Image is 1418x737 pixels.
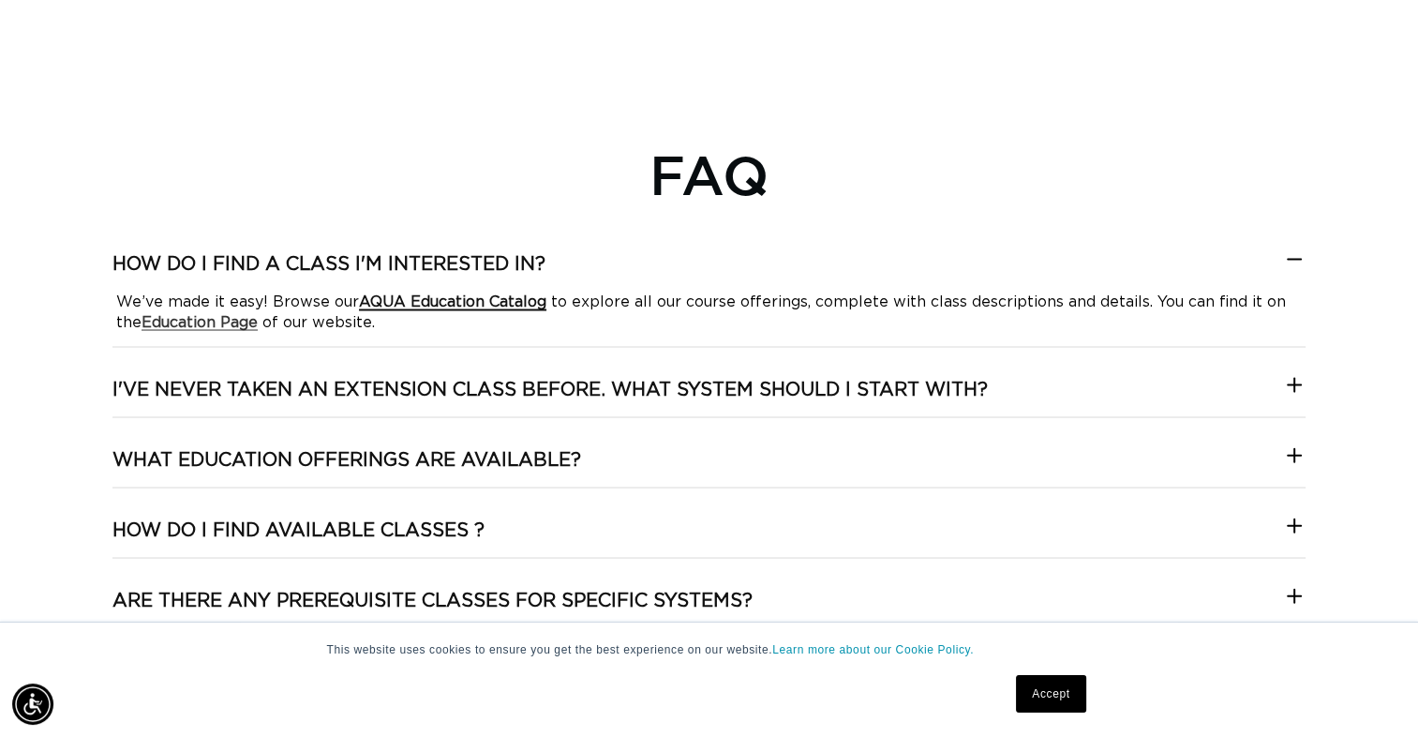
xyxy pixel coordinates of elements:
[1324,647,1418,737] iframe: Chat Widget
[12,684,53,725] div: Accessibility Menu
[327,641,1092,658] p: This website uses cookies to ensure you get the best experience on our website.
[112,447,581,472] h3: What Education offerings are available?
[112,518,485,542] h3: How do I find available classes ?
[1016,675,1085,713] a: Accept
[142,314,258,329] a: Education Page
[112,518,1306,557] summary: How do I find available classes ?
[112,143,1306,206] h2: FAQ
[359,293,546,308] a: AQUA Education Catalog
[112,447,1306,487] summary: What Education offerings are available?
[772,643,974,656] a: Learn more about our Cookie Policy.
[112,251,1306,291] summary: How do I find a class I'm interested in?
[112,588,753,612] h3: Are there any prerequisite classes for specific systems?
[112,291,1306,332] div: How do I find a class I'm interested in?
[112,588,1306,627] summary: Are there any prerequisite classes for specific systems?
[116,291,1302,332] p: We’ve made it easy! Browse our to explore all our course offerings, complete with class descripti...
[112,377,1306,416] summary: I've never taken an extension class before. What system should I start with?
[112,251,545,276] h3: How do I find a class I'm interested in?
[112,377,988,401] h3: I've never taken an extension class before. What system should I start with?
